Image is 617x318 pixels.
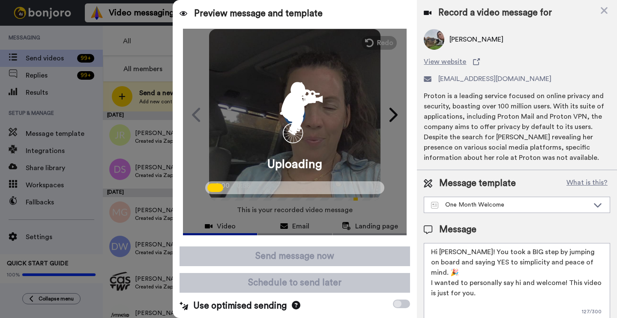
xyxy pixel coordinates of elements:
[431,201,589,209] div: One Month Welcome
[256,70,333,147] div: animation
[439,177,516,190] span: Message template
[564,177,610,190] button: What is this?
[431,202,438,209] img: Message-temps.svg
[424,57,466,67] span: View website
[180,273,410,293] button: Schedule to send later
[438,74,551,84] span: [EMAIL_ADDRESS][DOMAIN_NAME]
[439,223,476,236] span: Message
[424,57,610,67] a: View website
[180,246,410,266] button: Send message now
[267,156,322,173] span: Uploading
[424,91,610,163] div: Proton is a leading service focused on online privacy and security, boasting over 100 million use...
[193,300,287,312] span: Use optimised sending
